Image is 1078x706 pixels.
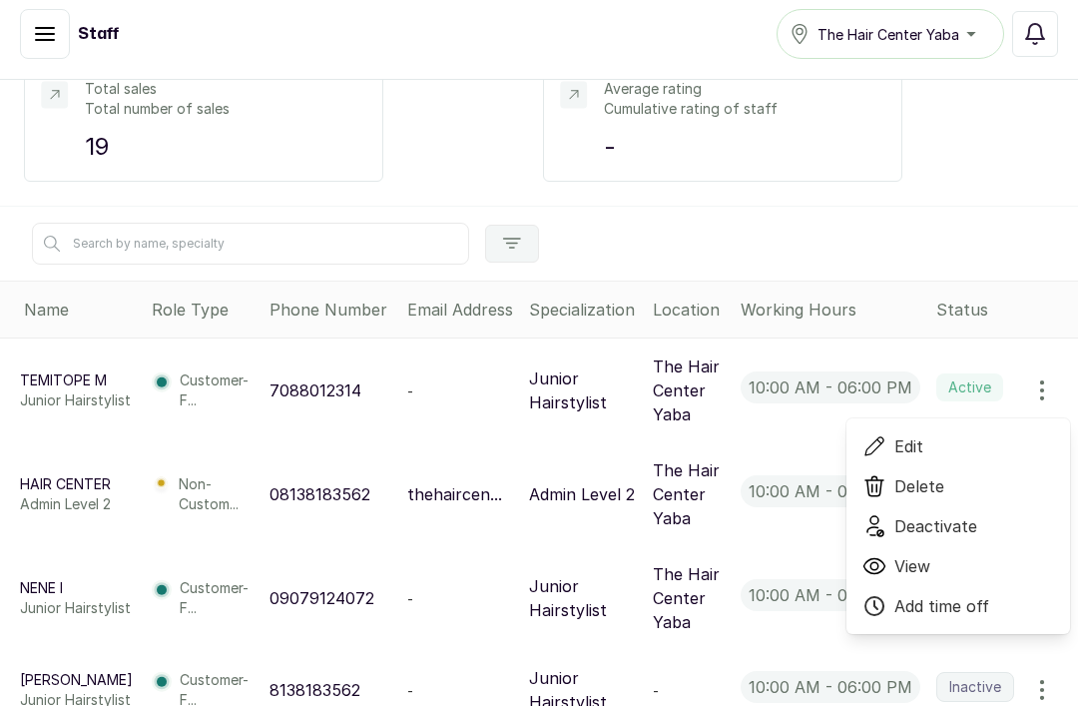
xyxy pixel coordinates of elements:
[529,298,636,322] div: Specialization
[269,298,391,322] div: Phone Number
[20,390,131,410] p: Junior Hairstylist
[20,670,133,690] p: [PERSON_NAME]
[179,474,254,514] p: Non-Custom...
[741,579,920,611] p: 10:00 am - 06:00 pm
[741,371,920,403] p: 10:00 am - 06:00 pm
[653,298,725,322] div: Location
[85,79,366,99] p: Total sales
[20,474,111,494] p: Hair Center
[894,514,977,538] span: Deactivate
[817,24,959,45] span: The Hair Center Yaba
[269,678,360,702] p: 8138183562
[894,554,930,578] span: View
[20,494,111,514] p: Admin Level 2
[529,482,635,506] p: Admin Level 2
[407,298,513,322] div: Email Address
[653,562,725,634] p: The Hair Center Yaba
[604,79,885,99] p: Average rating
[180,370,254,410] p: Customer-F...
[407,482,502,506] p: thehaircen...
[269,378,361,402] p: 7088012314
[894,474,944,498] span: Delete
[152,298,254,322] div: Role Type
[653,682,659,699] span: -
[653,354,725,426] p: The Hair Center Yaba
[741,298,920,322] div: Working Hours
[24,298,136,322] div: Name
[269,586,374,610] p: 09079124072
[529,574,636,622] p: Junior Hairstylist
[777,9,1004,59] button: The Hair Center Yaba
[604,99,885,119] p: Cumulative rating of staff
[78,22,119,46] h1: Staff
[20,578,131,598] p: Nene I
[85,99,366,119] p: Total number of sales
[741,475,920,507] p: 10:00 am - 06:00 pm
[604,129,885,165] p: -
[894,594,989,618] span: Add time off
[741,671,920,703] p: 10:00 am - 06:00 pm
[407,382,413,399] span: -
[20,370,131,390] p: Temitope M
[269,482,370,506] p: 08138183562
[936,373,1003,401] label: Active
[20,598,131,618] p: Junior Hairstylist
[407,590,413,607] span: -
[653,458,725,530] p: The Hair Center Yaba
[894,434,923,458] span: Edit
[407,682,413,699] span: -
[936,672,1014,702] label: Inactive
[32,223,469,265] input: Search by name, specialty
[180,578,254,618] p: Customer-F...
[529,366,636,414] p: Junior Hairstylist
[936,298,1070,322] div: Status
[85,129,366,165] p: 19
